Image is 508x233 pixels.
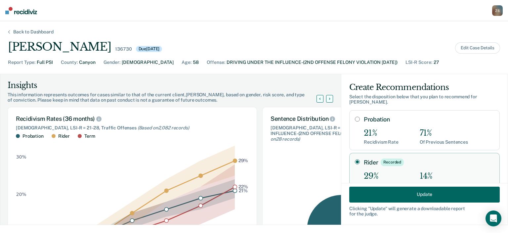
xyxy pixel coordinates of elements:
[8,92,324,103] div: This information represents outcomes for cases similar to that of the current client, [PERSON_NAM...
[455,42,500,54] button: Edit Case Details
[8,59,35,66] div: Report Type :
[61,59,78,66] div: County :
[381,159,404,166] div: Recorded
[420,139,468,145] div: Of Previous Sentences
[405,59,432,66] div: LSI-R Score :
[16,125,249,131] div: [DEMOGRAPHIC_DATA], LSI-R = 21-28, Traffic Offenses
[138,125,189,130] span: (Based on 2,082 records )
[193,59,199,66] div: 58
[271,125,413,142] div: [DEMOGRAPHIC_DATA], LSI-R = 21-28, DRIVING UNDER THE INFLUENCE-(2ND OFFENSE FELONY VIOLATION [DATE])
[271,115,413,122] div: Sentence Distribution
[16,115,249,122] div: Recidivism Rates (36 months)
[271,131,408,142] span: (Based on 28 records )
[364,139,399,145] div: Recidivism Rate
[16,154,26,160] text: 30%
[115,46,132,52] div: 136730
[207,59,225,66] div: Offense :
[238,158,248,193] g: text
[364,159,494,166] label: Rider
[104,59,120,66] div: Gender :
[349,186,500,202] button: Update
[16,192,26,197] text: 20%
[349,82,500,93] div: Create Recommendations
[238,184,248,189] text: 22%
[182,59,191,66] div: Age :
[364,128,399,138] div: 21%
[79,59,96,66] div: Canyon
[349,206,500,217] div: Clicking " Update " will generate a downloadable report for the judge.
[227,59,398,66] div: DRIVING UNDER THE INFLUENCE-(2ND OFFENSE FELONY VIOLATION [DATE])
[122,59,174,66] div: [DEMOGRAPHIC_DATA]
[22,133,44,139] div: Probation
[420,182,468,188] div: Of Previous Sentences
[5,29,62,35] div: Back to Dashboard
[58,133,70,139] div: Rider
[37,59,53,66] div: Full PSI
[492,5,503,16] button: ZS
[434,59,439,66] div: 27
[364,171,399,181] div: 29%
[84,133,95,139] div: Term
[238,158,248,163] text: 29%
[8,40,111,54] div: [PERSON_NAME]
[364,182,399,188] div: Recidivism Rate
[364,116,494,123] label: Probation
[420,128,468,138] div: 71%
[420,171,468,181] div: 14%
[239,188,248,193] text: 21%
[349,94,500,105] div: Select the disposition below that you plan to recommend for [PERSON_NAME] .
[5,7,37,14] img: Recidiviz
[136,46,162,52] div: Due [DATE]
[8,80,324,91] div: Insights
[492,5,503,16] div: Z S
[486,210,501,226] div: Open Intercom Messenger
